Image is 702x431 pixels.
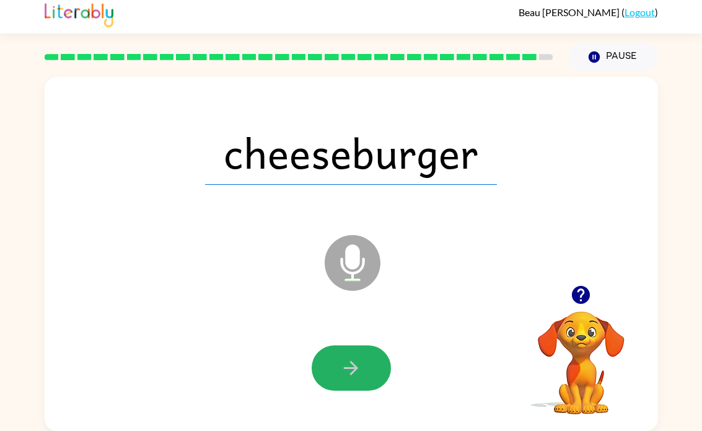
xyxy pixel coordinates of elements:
video: Your browser must support playing .mp4 files to use Literably. Please try using another browser. [519,292,643,416]
div: ( ) [519,6,658,18]
span: Beau [PERSON_NAME] [519,6,621,18]
span: cheeseburger [205,120,497,185]
button: Pause [568,43,658,71]
a: Logout [625,6,655,18]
